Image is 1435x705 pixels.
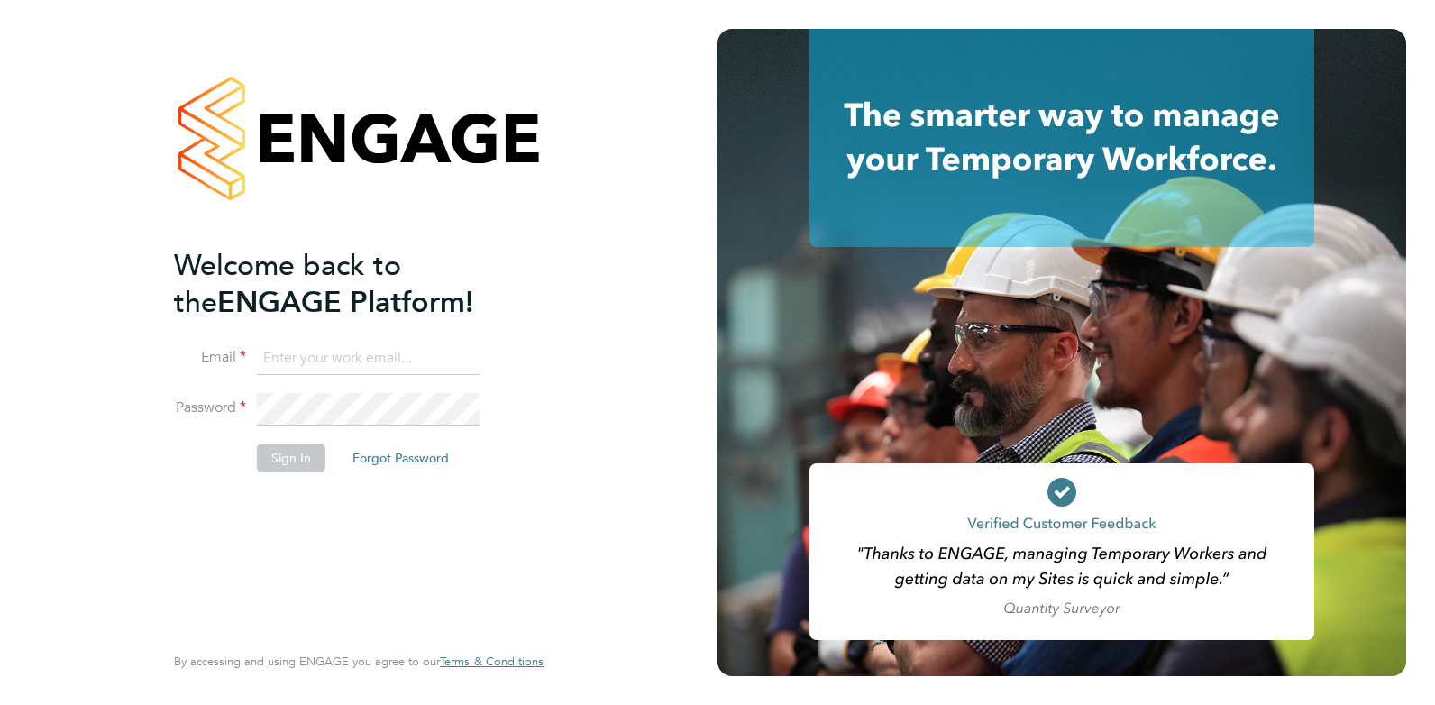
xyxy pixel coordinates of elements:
button: Forgot Password [338,444,463,472]
label: Email [174,348,246,367]
button: Sign In [257,444,325,472]
span: Welcome back to the [174,248,401,320]
a: Terms & Conditions [440,655,544,669]
span: By accessing and using ENGAGE you agree to our [174,654,544,669]
label: Password [174,398,246,417]
h2: ENGAGE Platform! [174,247,526,321]
input: Enter your work email... [257,343,480,375]
span: Terms & Conditions [440,654,544,669]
